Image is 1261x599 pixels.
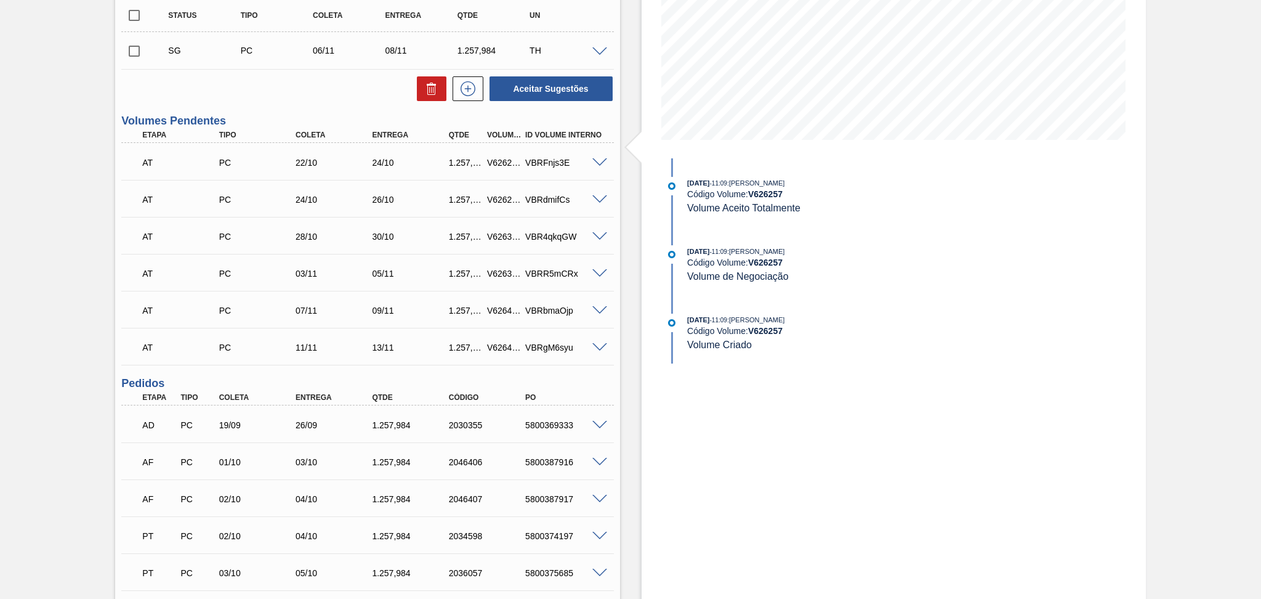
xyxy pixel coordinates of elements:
[216,494,302,504] div: 02/10/2025
[292,306,379,316] div: 07/11/2025
[522,420,608,430] div: 5800369333
[687,189,980,199] div: Código Volume:
[139,149,225,176] div: Aguardando Informações de Transporte
[216,457,302,467] div: 01/10/2025
[369,306,455,316] div: 09/11/2025
[522,158,608,168] div: VBRFnjs3E
[292,343,379,352] div: 11/11/2025
[522,531,608,541] div: 5800374197
[454,46,536,55] div: 1.257,984
[522,393,608,402] div: PO
[310,11,391,20] div: Coleta
[369,131,455,139] div: Entrega
[292,232,379,242] div: 28/10/2025
[238,11,319,20] div: Tipo
[216,343,302,352] div: Pedido de Compra
[142,457,176,467] p: AF
[142,568,176,578] p: PT
[139,297,225,324] div: Aguardando Informações de Transporte
[369,269,455,279] div: 05/11/2025
[292,494,379,504] div: 04/10/2025
[139,412,179,439] div: Aguardando Descarga
[668,319,675,327] img: atual
[216,232,302,242] div: Pedido de Compra
[369,531,455,541] div: 1.257,984
[292,420,379,430] div: 26/09/2025
[446,457,532,467] div: 2046406
[139,260,225,287] div: Aguardando Informações de Transporte
[727,248,785,255] span: : [PERSON_NAME]
[216,568,302,578] div: 03/10/2025
[522,232,608,242] div: VBR4qkqGW
[687,203,800,213] span: Volume Aceito Totalmente
[216,393,302,402] div: Coleta
[216,531,302,541] div: 02/10/2025
[687,316,709,324] span: [DATE]
[139,223,225,250] div: Aguardando Informações de Transporte
[139,486,179,513] div: Aguardando Faturamento
[165,11,246,20] div: Status
[446,131,486,139] div: Qtde
[121,377,613,390] h3: Pedidos
[484,232,524,242] div: V626300
[177,568,217,578] div: Pedido de Compra
[526,46,608,55] div: TH
[446,494,532,504] div: 2046407
[139,449,179,476] div: Aguardando Faturamento
[687,271,789,282] span: Volume de Negociação
[216,158,302,168] div: Pedido de Compra
[142,306,222,316] p: AT
[292,393,379,402] div: Entrega
[142,343,222,352] p: AT
[142,269,222,279] p: AT
[369,393,455,402] div: Qtde
[483,75,614,102] div: Aceitar Sugestões
[446,531,532,541] div: 2034598
[748,258,783,267] strong: V 626257
[522,568,608,578] div: 5800375685
[139,523,179,550] div: Pedido em Trânsito
[142,158,222,168] p: AT
[121,115,613,128] h3: Volumes Pendentes
[139,560,179,587] div: Pedido em Trânsito
[484,131,524,139] div: Volume Portal
[710,248,727,255] span: - 11:09
[446,393,532,402] div: Código
[522,195,608,205] div: VBRdmifCs
[292,195,379,205] div: 24/10/2025
[522,131,608,139] div: Id Volume Interno
[369,232,455,242] div: 30/10/2025
[142,494,176,504] p: AF
[484,343,524,352] div: V626468
[710,317,727,324] span: - 11:09
[727,179,785,187] span: : [PERSON_NAME]
[489,76,613,101] button: Aceitar Sugestões
[139,334,225,361] div: Aguardando Informações de Transporte
[216,131,302,139] div: Tipo
[710,180,727,187] span: - 11:09
[292,269,379,279] div: 03/11/2025
[292,531,379,541] div: 04/10/2025
[446,269,486,279] div: 1.257,984
[668,251,675,258] img: atual
[369,568,455,578] div: 1.257,984
[446,232,486,242] div: 1.257,984
[522,269,608,279] div: VBRR5mCRx
[668,182,675,190] img: atual
[238,46,319,55] div: Pedido de Compra
[177,531,217,541] div: Pedido de Compra
[369,457,455,467] div: 1.257,984
[142,232,222,242] p: AT
[687,248,709,255] span: [DATE]
[484,158,524,168] div: V626258
[177,420,217,430] div: Pedido de Compra
[369,494,455,504] div: 1.257,984
[446,158,486,168] div: 1.257,984
[177,494,217,504] div: Pedido de Compra
[484,306,524,316] div: V626467
[216,420,302,430] div: 19/09/2025
[216,195,302,205] div: Pedido de Compra
[139,131,225,139] div: Etapa
[687,179,709,187] span: [DATE]
[139,393,179,402] div: Etapa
